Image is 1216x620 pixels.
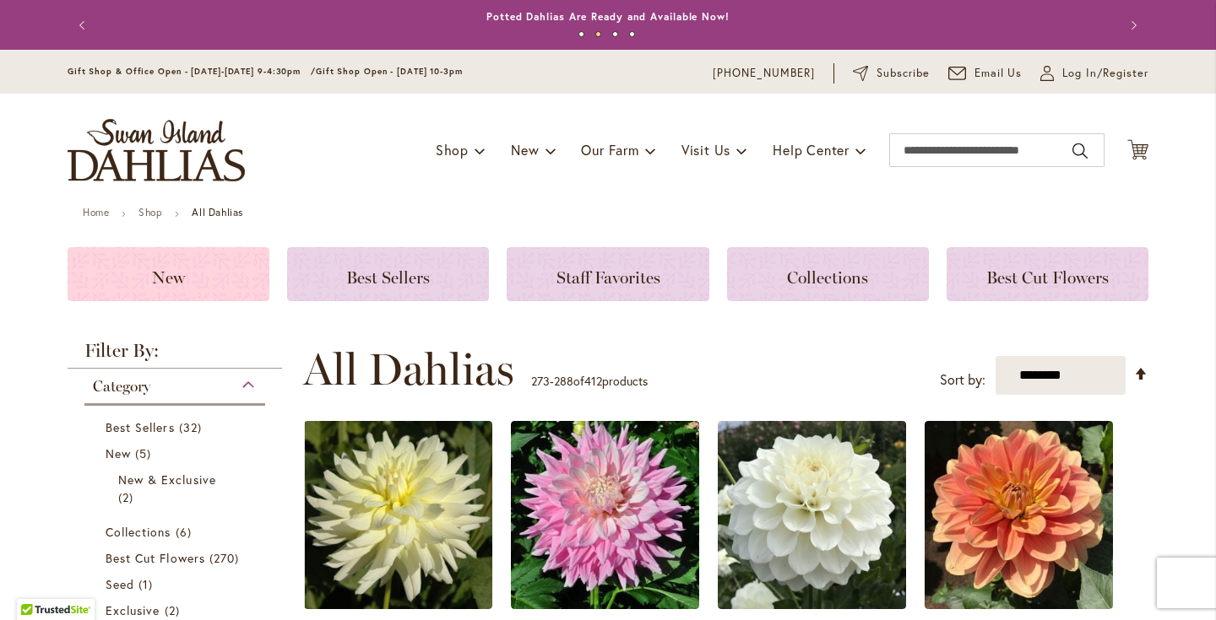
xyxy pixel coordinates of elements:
a: Exclusive [106,601,248,619]
span: Gift Shop & Office Open - [DATE]-[DATE] 9-4:30pm / [68,66,316,77]
span: 1 [138,575,157,593]
span: Staff Favorites [556,267,660,288]
a: Collections [106,523,248,541]
a: Best Sellers [287,247,489,301]
span: 2 [165,601,184,619]
span: Email Us [974,65,1023,82]
span: New & Exclusive [118,472,216,488]
a: Best Cut Flowers [106,549,248,567]
span: All Dahlias [303,344,514,395]
button: 4 of 4 [629,31,635,37]
span: Best Cut Flowers [106,550,205,566]
span: 270 [209,549,243,567]
a: MOONSTRUCK [304,596,492,612]
span: Help Center [773,141,850,159]
span: 288 [554,373,573,389]
span: 5 [135,445,155,462]
img: MY FOREVER [925,421,1113,609]
a: MT. HOOD [718,596,906,612]
a: Seed [106,575,248,593]
a: Email Us [948,65,1023,82]
strong: Filter By: [68,342,282,369]
a: New [68,247,269,301]
button: 3 of 4 [612,31,618,37]
span: Collections [106,524,171,540]
span: New [106,445,131,461]
a: Collections [727,247,929,301]
span: 2 [118,488,138,506]
a: MY FOREVER [925,596,1113,612]
span: 32 [179,418,206,436]
a: Subscribe [853,65,930,82]
button: Previous [68,8,101,42]
span: Exclusive [106,602,160,618]
span: Our Farm [581,141,638,159]
p: - of products [531,368,648,395]
a: [PHONE_NUMBER] [713,65,815,82]
a: Shop [138,206,162,218]
span: Best Sellers [346,267,430,288]
iframe: Launch Accessibility Center [13,560,60,607]
span: Category [93,377,150,396]
button: 1 of 4 [578,31,584,37]
span: Best Sellers [106,419,175,435]
span: Collections [787,267,868,288]
label: Sort by: [940,364,985,396]
span: New [511,141,539,159]
a: store logo [68,119,245,181]
strong: All Dahlias [192,206,243,218]
img: Mother's Love [511,421,699,609]
a: Potted Dahlias Are Ready and Available Now! [486,10,730,23]
span: Shop [436,141,469,159]
span: Gift Shop Open - [DATE] 10-3pm [316,66,463,77]
span: Visit Us [681,141,730,159]
a: Staff Favorites [507,247,708,301]
img: MOONSTRUCK [304,421,492,609]
span: Subscribe [877,65,930,82]
span: 6 [176,523,196,541]
a: Mother's Love [511,596,699,612]
img: MT. HOOD [718,421,906,609]
span: Best Cut Flowers [986,267,1109,288]
a: Home [83,206,109,218]
span: Log In/Register [1062,65,1148,82]
button: 2 of 4 [595,31,601,37]
a: Best Sellers [106,418,248,436]
span: 412 [584,373,602,389]
span: New [152,267,185,288]
a: Log In/Register [1040,65,1148,82]
a: New [106,445,248,462]
a: Best Cut Flowers [947,247,1148,301]
a: New &amp; Exclusive [118,471,236,506]
span: Seed [106,576,134,592]
span: 273 [531,373,550,389]
button: Next [1115,8,1148,42]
